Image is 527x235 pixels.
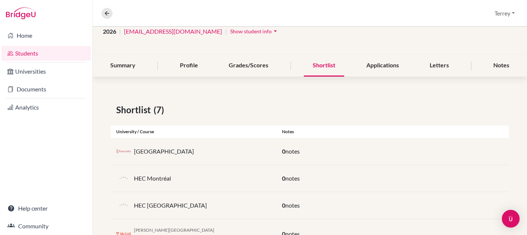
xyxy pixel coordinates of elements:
[1,28,91,43] a: Home
[124,27,222,36] a: [EMAIL_ADDRESS][DOMAIN_NAME]
[116,198,131,213] img: default-university-logo-42dd438d0b49c2174d4c41c49dcd67eec2da6d16b3a2f6d5de70cc347232e317.png
[491,6,518,20] button: Terrey
[111,128,276,135] div: University / Course
[285,202,300,209] span: notes
[282,148,285,155] span: 0
[116,149,131,154] img: ca_con_jy4gq47u.png
[134,174,171,183] p: HEC Montréal
[6,7,36,19] img: Bridge-U
[1,201,91,216] a: Help center
[484,55,518,77] div: Notes
[1,219,91,234] a: Community
[1,46,91,61] a: Students
[101,55,144,77] div: Summary
[116,171,131,186] img: default-university-logo-42dd438d0b49c2174d4c41c49dcd67eec2da6d16b3a2f6d5de70cc347232e317.png
[154,103,167,117] span: (7)
[421,55,458,77] div: Letters
[134,147,194,156] p: [GEOGRAPHIC_DATA]
[502,210,520,228] div: Open Intercom Messenger
[230,28,272,34] span: Show student info
[285,148,300,155] span: notes
[134,227,214,233] span: [PERSON_NAME][GEOGRAPHIC_DATA]
[116,103,154,117] span: Shortlist
[119,27,121,36] span: |
[230,26,279,37] button: Show student infoarrow_drop_down
[276,128,509,135] div: Notes
[1,82,91,97] a: Documents
[282,202,285,209] span: 0
[282,175,285,182] span: 0
[1,100,91,115] a: Analytics
[285,175,300,182] span: notes
[272,27,279,35] i: arrow_drop_down
[1,64,91,79] a: Universities
[304,55,344,77] div: Shortlist
[225,27,227,36] span: |
[220,55,277,77] div: Grades/Scores
[103,27,116,36] span: 2026
[171,55,207,77] div: Profile
[134,201,207,210] p: HEC [GEOGRAPHIC_DATA]
[358,55,408,77] div: Applications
